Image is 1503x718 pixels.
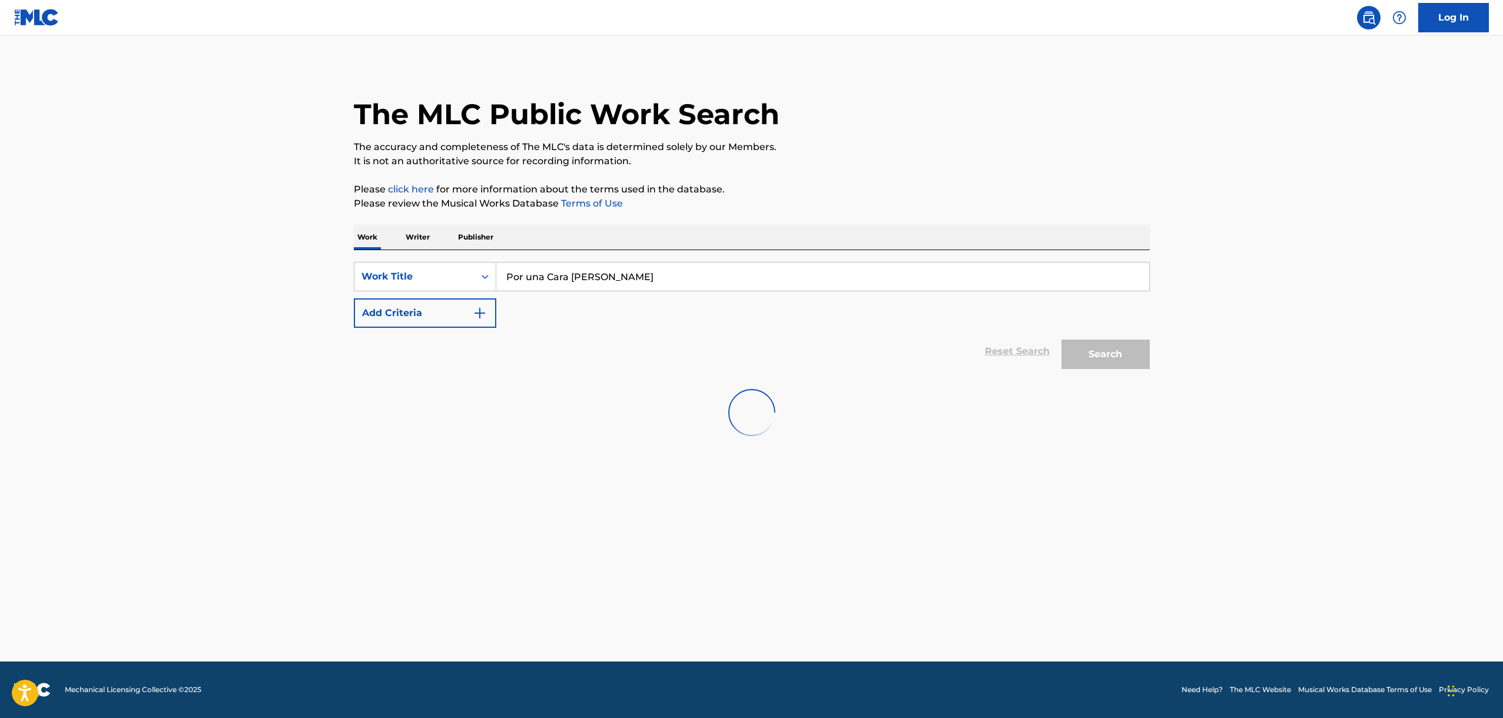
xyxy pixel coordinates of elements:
[728,389,775,436] img: preloader
[1448,673,1455,709] div: Arrastrar
[1362,11,1376,25] img: search
[1444,662,1503,718] iframe: Chat Widget
[1418,3,1489,32] a: Log In
[1439,684,1489,695] a: Privacy Policy
[354,262,1150,375] form: Search Form
[65,684,201,695] span: Mechanical Licensing Collective © 2025
[473,306,487,320] img: 9d2ae6d4665cec9f34b9.svg
[354,225,381,250] p: Work
[354,197,1150,211] p: Please review the Musical Works Database
[14,9,59,26] img: MLC Logo
[402,225,433,250] p: Writer
[1392,11,1406,25] img: help
[1388,6,1411,29] div: Help
[14,683,51,697] img: logo
[1444,662,1503,718] div: Widget de chat
[354,298,496,328] button: Add Criteria
[1182,684,1223,695] a: Need Help?
[454,225,497,250] p: Publisher
[1230,684,1291,695] a: The MLC Website
[1357,6,1381,29] a: Public Search
[354,154,1150,168] p: It is not an authoritative source for recording information.
[354,97,779,132] h1: The MLC Public Work Search
[1298,684,1432,695] a: Musical Works Database Terms of Use
[354,140,1150,154] p: The accuracy and completeness of The MLC's data is determined solely by our Members.
[361,270,467,284] div: Work Title
[388,184,434,195] a: click here
[354,182,1150,197] p: Please for more information about the terms used in the database.
[559,198,623,209] a: Terms of Use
